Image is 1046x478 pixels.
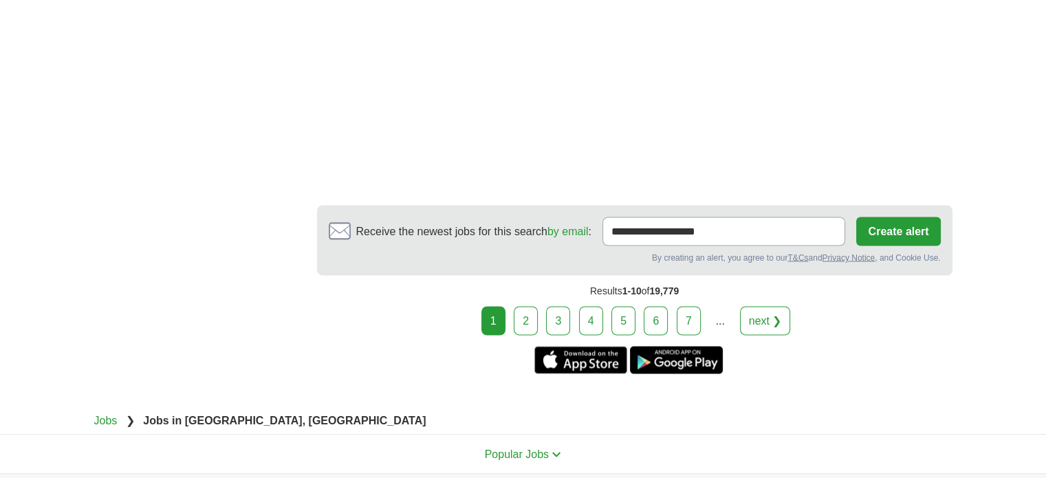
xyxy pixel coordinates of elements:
[317,275,952,306] div: Results of
[649,285,679,296] span: 19,779
[547,225,589,237] a: by email
[126,414,135,426] span: ❯
[611,306,635,335] a: 5
[514,306,538,335] a: 2
[630,346,723,373] a: Get the Android app
[143,414,426,426] strong: Jobs in [GEOGRAPHIC_DATA], [GEOGRAPHIC_DATA]
[856,217,940,246] button: Create alert
[740,306,791,335] a: next ❯
[329,251,941,263] div: By creating an alert, you agree to our and , and Cookie Use.
[94,414,118,426] a: Jobs
[622,285,642,296] span: 1-10
[579,306,603,335] a: 4
[481,306,505,335] div: 1
[706,307,734,334] div: ...
[822,252,875,262] a: Privacy Notice
[534,346,627,373] a: Get the iPhone app
[546,306,570,335] a: 3
[552,451,561,457] img: toggle icon
[787,252,808,262] a: T&Cs
[644,306,668,335] a: 6
[485,448,549,459] span: Popular Jobs
[356,223,591,239] span: Receive the newest jobs for this search :
[677,306,701,335] a: 7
